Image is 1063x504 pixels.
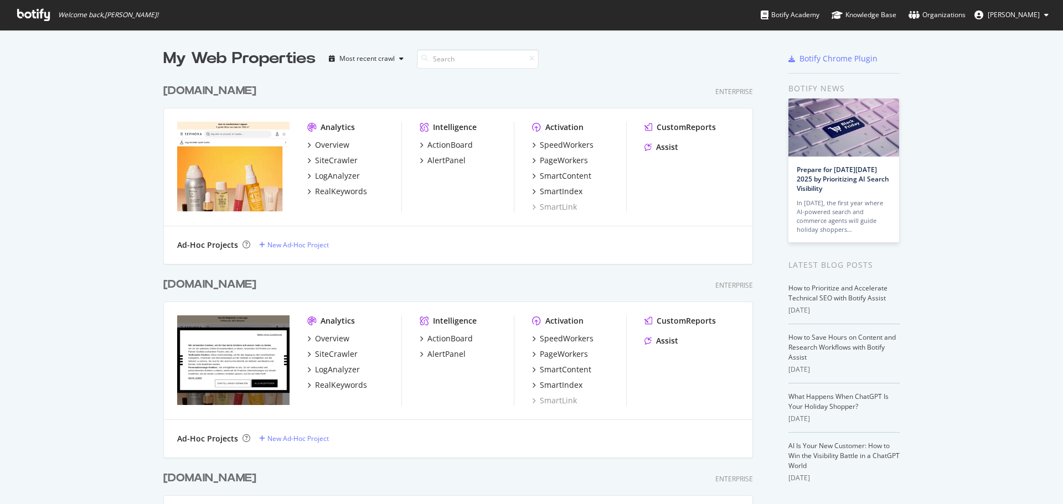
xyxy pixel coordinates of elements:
[788,259,900,271] div: Latest Blog Posts
[427,349,466,360] div: AlertPanel
[427,139,473,150] div: ActionBoard
[163,83,256,99] div: [DOMAIN_NAME]
[315,380,367,391] div: RealKeywords
[324,50,408,67] button: Most recent crawl
[644,315,716,326] a: CustomReports
[315,170,360,181] div: LogAnalyzer
[307,333,349,344] a: Overview
[339,55,395,62] div: Most recent crawl
[540,186,582,197] div: SmartIndex
[788,98,899,157] img: Prepare for Black Friday 2025 by Prioritizing AI Search Visibility
[177,433,238,444] div: Ad-Hoc Projects
[433,122,477,133] div: Intelligence
[988,10,1040,19] span: emmanuel benmussa
[656,335,678,346] div: Assist
[715,474,753,484] div: Enterprise
[307,186,367,197] a: RealKeywords
[315,155,358,166] div: SiteCrawler
[788,53,878,64] a: Botify Chrome Plugin
[532,186,582,197] a: SmartIndex
[420,349,466,360] a: AlertPanel
[417,49,539,69] input: Search
[420,155,466,166] a: AlertPanel
[788,305,900,315] div: [DATE]
[315,139,349,150] div: Overview
[307,155,358,166] a: SiteCrawler
[532,380,582,391] a: SmartIndex
[420,333,473,344] a: ActionBoard
[259,240,329,250] a: New Ad-Hoc Project
[788,332,896,362] a: How to Save Hours on Content and Research Workflows with Botify Assist
[644,142,678,153] a: Assist
[307,170,360,181] a: LogAnalyzer
[427,155,466,166] div: AlertPanel
[163,470,261,486] a: [DOMAIN_NAME]
[788,441,900,470] a: AI Is Your New Customer: How to Win the Visibility Battle in a ChatGPT World
[307,139,349,150] a: Overview
[532,364,591,375] a: SmartContent
[788,473,900,483] div: [DATE]
[315,364,360,375] div: LogAnalyzer
[788,365,900,375] div: [DATE]
[532,201,577,212] a: SmartLink
[163,277,256,293] div: [DOMAIN_NAME]
[799,53,878,64] div: Botify Chrome Plugin
[532,155,588,166] a: PageWorkers
[267,240,329,250] div: New Ad-Hoc Project
[532,139,594,150] a: SpeedWorkers
[909,9,966,20] div: Organizations
[163,83,261,99] a: [DOMAIN_NAME]
[163,470,256,486] div: [DOMAIN_NAME]
[715,280,753,290] div: Enterprise
[540,139,594,150] div: SpeedWorkers
[545,315,584,326] div: Activation
[307,364,360,375] a: LogAnalyzer
[540,333,594,344] div: SpeedWorkers
[267,434,329,443] div: New Ad-Hoc Project
[532,170,591,181] a: SmartContent
[644,122,716,133] a: CustomReports
[761,9,819,20] div: Botify Academy
[540,380,582,391] div: SmartIndex
[532,395,577,406] a: SmartLink
[545,122,584,133] div: Activation
[715,87,753,96] div: Enterprise
[177,315,290,405] img: www.sephora.de
[163,277,261,293] a: [DOMAIN_NAME]
[177,122,290,211] img: www.sephora.dk
[966,6,1057,24] button: [PERSON_NAME]
[427,333,473,344] div: ActionBoard
[307,380,367,391] a: RealKeywords
[788,392,889,411] a: What Happens When ChatGPT Is Your Holiday Shopper?
[321,315,355,326] div: Analytics
[532,349,588,360] a: PageWorkers
[788,283,887,303] a: How to Prioritize and Accelerate Technical SEO with Botify Assist
[420,139,473,150] a: ActionBoard
[321,122,355,133] div: Analytics
[797,199,891,234] div: In [DATE], the first year where AI-powered search and commerce agents will guide holiday shoppers…
[656,142,678,153] div: Assist
[259,434,329,443] a: New Ad-Hoc Project
[532,333,594,344] a: SpeedWorkers
[315,333,349,344] div: Overview
[315,349,358,360] div: SiteCrawler
[58,11,158,19] span: Welcome back, [PERSON_NAME] !
[433,315,477,326] div: Intelligence
[163,48,316,70] div: My Web Properties
[788,414,900,424] div: [DATE]
[540,349,588,360] div: PageWorkers
[788,82,900,95] div: Botify news
[797,165,889,193] a: Prepare for [DATE][DATE] 2025 by Prioritizing AI Search Visibility
[657,122,716,133] div: CustomReports
[307,349,358,360] a: SiteCrawler
[540,364,591,375] div: SmartContent
[540,155,588,166] div: PageWorkers
[644,335,678,346] a: Assist
[832,9,896,20] div: Knowledge Base
[177,240,238,251] div: Ad-Hoc Projects
[657,315,716,326] div: CustomReports
[540,170,591,181] div: SmartContent
[315,186,367,197] div: RealKeywords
